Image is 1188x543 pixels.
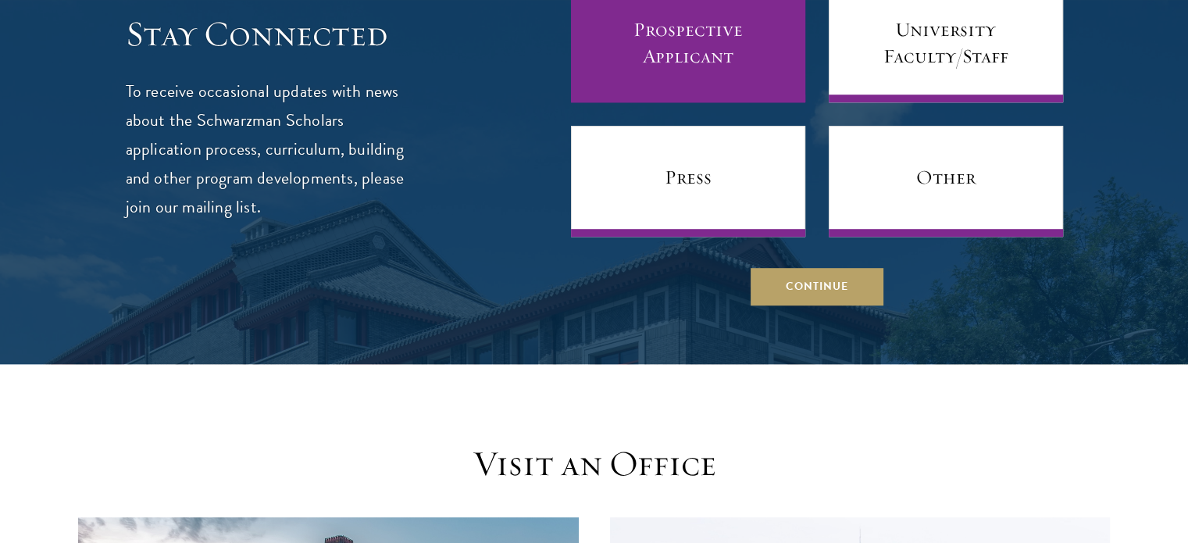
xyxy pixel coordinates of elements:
[126,77,419,222] p: To receive occasional updates with news about the Schwarzman Scholars application process, curric...
[126,13,419,56] h3: Stay Connected
[571,126,805,237] a: Press
[352,442,837,486] h3: Visit an Office
[829,126,1063,237] a: Other
[751,268,883,305] button: Continue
